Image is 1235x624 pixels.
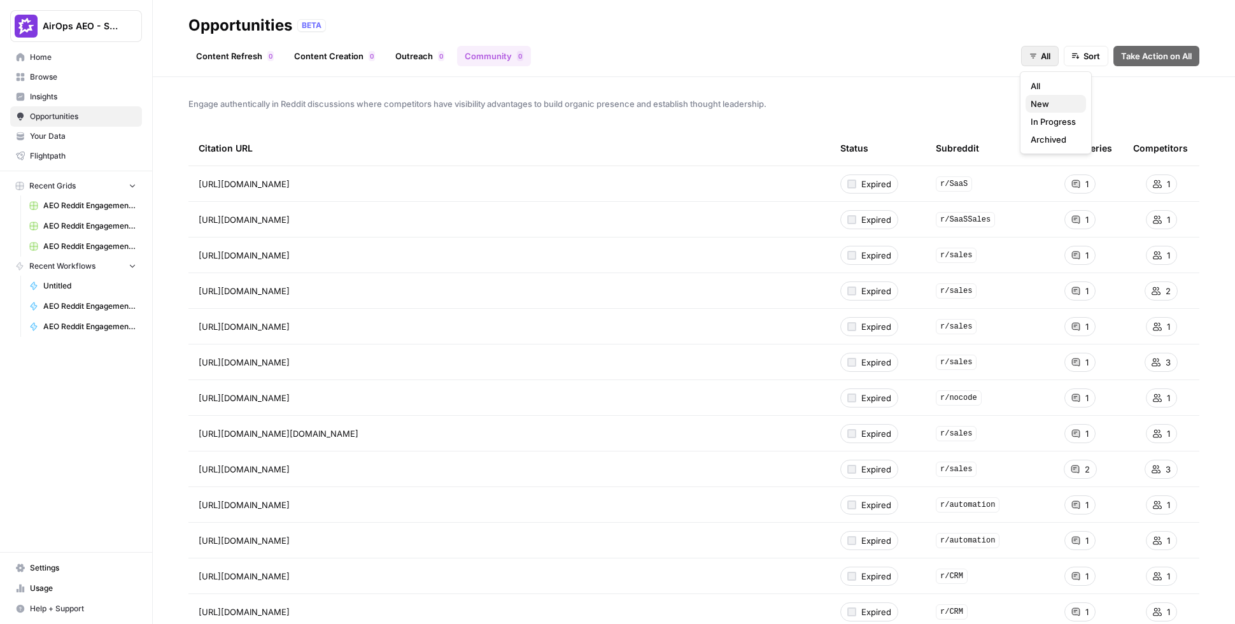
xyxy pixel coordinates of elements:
span: 1 [1167,427,1170,440]
div: 0 [517,51,523,61]
span: [URL][DOMAIN_NAME] [199,606,290,618]
span: [URL][DOMAIN_NAME] [199,356,290,369]
span: 1 [1085,534,1089,547]
span: Insights [30,91,136,103]
button: Take Action on All [1113,46,1199,66]
div: Competitors [1133,131,1188,166]
button: Sort [1064,46,1108,66]
span: [URL][DOMAIN_NAME][DOMAIN_NAME] [199,427,358,440]
span: r/automation [936,497,999,513]
span: Settings [30,562,136,574]
span: Expired [861,320,891,333]
span: 1 [1167,392,1170,404]
span: AEO Reddit Engagement (6) [43,220,136,232]
span: 0 [518,51,522,61]
span: 3 [1166,463,1171,476]
span: Expired [861,570,891,583]
span: Browse [30,71,136,83]
img: AirOps AEO - Single Brand (Gong) Logo [15,15,38,38]
span: 1 [1085,606,1089,618]
span: 1 [1085,392,1089,404]
div: Subreddit [936,131,979,166]
a: Insights [10,87,142,107]
div: Opportunities [188,15,292,36]
span: r/SaaSSales [936,212,995,227]
span: [URL][DOMAIN_NAME] [199,463,290,476]
span: 1 [1085,499,1089,511]
span: [URL][DOMAIN_NAME] [199,178,290,190]
button: Recent Workflows [10,257,142,276]
a: Settings [10,558,142,578]
span: Engage authentically in Reddit discussions where competitors have visibility advantages to build ... [188,97,1199,110]
span: 1 [1085,178,1089,190]
span: 2 [1085,463,1090,476]
span: r/sales [936,355,977,370]
span: Expired [861,249,891,262]
span: 1 [1085,213,1089,226]
button: Help + Support [10,599,142,619]
div: 0 [267,51,274,61]
span: r/automation [936,533,999,548]
span: AEO Reddit Engagement - Fork [43,321,136,332]
a: Flightpath [10,146,142,166]
span: r/CRM [936,569,968,584]
a: Outreach0 [388,46,452,66]
span: 1 [1167,534,1170,547]
button: Recent Grids [10,176,142,195]
span: Take Action on All [1121,50,1192,62]
span: 1 [1167,249,1170,262]
a: Content Creation0 [286,46,383,66]
span: 0 [269,51,272,61]
span: Recent Workflows [29,260,95,272]
span: Usage [30,583,136,594]
span: r/sales [936,283,977,299]
span: 0 [439,51,443,61]
span: [URL][DOMAIN_NAME] [199,320,290,333]
span: Expired [861,606,891,618]
span: AEO Reddit Engagement - Fork [43,301,136,312]
span: AEO Reddit Engagement (7) [43,241,136,252]
span: Flightpath [30,150,136,162]
span: 1 [1167,570,1170,583]
div: All [1020,71,1092,154]
span: 3 [1166,356,1171,369]
span: 1 [1167,499,1170,511]
a: AEO Reddit Engagement - Fork [24,296,142,316]
span: Expired [861,499,891,511]
span: Expired [861,392,891,404]
span: Expired [861,285,891,297]
a: Home [10,47,142,67]
span: [URL][DOMAIN_NAME] [199,570,290,583]
div: Citation URL [199,131,820,166]
span: r/sales [936,426,977,441]
span: 2 [1166,285,1171,297]
span: [URL][DOMAIN_NAME] [199,392,290,404]
span: [URL][DOMAIN_NAME] [199,213,290,226]
span: 1 [1085,570,1089,583]
span: 1 [1085,320,1089,333]
span: Expired [861,356,891,369]
span: r/SaaS [936,176,972,192]
span: AEO Reddit Engagement (4) [43,200,136,211]
span: 1 [1085,356,1089,369]
a: Content Refresh0 [188,46,281,66]
span: 1 [1085,427,1089,440]
span: Expired [861,213,891,226]
span: Recent Grids [29,180,76,192]
span: [URL][DOMAIN_NAME] [199,285,290,297]
div: BETA [297,19,326,32]
span: New [1031,97,1076,110]
div: Status [840,131,868,166]
span: Opportunities [30,111,136,122]
span: All [1031,80,1076,92]
a: AEO Reddit Engagement (4) [24,195,142,216]
span: Sort [1083,50,1100,62]
a: AEO Reddit Engagement (7) [24,236,142,257]
span: All [1041,50,1050,62]
div: 0 [438,51,444,61]
span: 1 [1167,606,1170,618]
span: r/sales [936,319,977,334]
span: r/nocode [936,390,982,406]
span: r/CRM [936,604,968,620]
span: 1 [1085,285,1089,297]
